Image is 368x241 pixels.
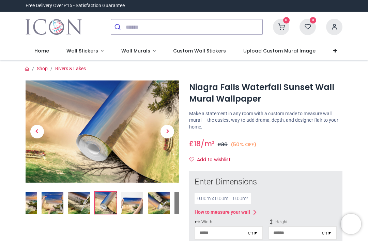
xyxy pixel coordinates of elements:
div: Enter Dimensions [195,176,337,188]
button: Add to wishlistAdd to wishlist [189,154,236,166]
a: Shop [37,66,48,71]
a: Next [156,95,179,167]
sup: 0 [283,17,290,24]
div: cm ▾ [248,230,257,237]
div: How to measure your wall [195,209,250,216]
img: Product image [26,80,179,183]
span: Height [269,219,337,225]
img: Extra product image [95,192,117,214]
a: Wall Stickers [58,42,112,60]
small: (50% OFF) [231,141,257,148]
img: Extra product image [68,192,90,214]
i: Add to wishlist [189,157,194,162]
div: cm ▾ [322,230,331,237]
p: Make a statement in any room with a custom made to measure wall mural — the easiest way to add dr... [189,110,342,131]
span: /m² [201,139,215,149]
a: 0 [300,24,316,29]
a: 0 [273,24,289,29]
a: Rivers & Lakes [55,66,86,71]
span: £ [218,141,228,148]
img: Icon Wall Stickers [26,17,82,36]
div: 0.00 m x 0.00 m = 0.00 m² [195,193,251,204]
a: Previous [26,95,49,167]
span: Home [34,47,49,54]
span: £ [189,139,201,149]
div: Free Delivery Over £15 - Satisfaction Guarantee [26,2,125,9]
iframe: Customer reviews powered by Trustpilot [199,2,342,9]
span: 36 [221,141,228,148]
span: Next [160,125,174,138]
span: 18 [194,139,201,149]
h1: Niagra Falls Waterfall Sunset Wall Mural Wallpaper [189,81,342,105]
img: WS-74121-07 [15,192,37,214]
span: Wall Stickers [66,47,98,54]
span: Custom Wall Stickers [173,47,226,54]
img: Extra product image [42,192,63,214]
a: Wall Murals [112,42,165,60]
span: Width [195,219,263,225]
button: Submit [111,19,126,34]
iframe: Brevo live chat [341,214,361,234]
sup: 0 [310,17,316,24]
span: Wall Murals [121,47,150,54]
span: Upload Custom Mural Image [243,47,316,54]
span: Previous [30,125,44,138]
a: Logo of Icon Wall Stickers [26,17,82,36]
img: Extra product image [121,192,143,214]
img: Extra product image [148,192,170,214]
